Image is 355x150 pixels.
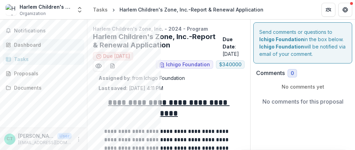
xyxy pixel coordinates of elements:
[14,70,79,77] div: Proposals
[3,53,84,65] a: Tasks
[99,75,130,81] strong: Assigned by
[99,74,239,82] p: : from Ichigo Foundation
[256,83,349,90] p: No comments yet
[93,6,108,13] div: Tasks
[93,60,104,72] button: Preview 0f1bca9f-bcfd-448f-b5e0-50ed14abe12b.pdf
[20,3,72,10] div: Harlem Children's Zone, Inc.
[14,55,79,63] div: Tasks
[253,22,352,63] div: Send comments or questions to in the box below. will be notified via email of your comment.
[3,25,84,36] button: Notifications
[14,41,79,48] div: Dashboard
[93,32,220,49] h2: Harlem Children's Zone, Inc.-Report & Renewal Application
[107,60,118,72] button: download-word-button
[262,97,343,106] p: No comments for this proposal
[223,36,245,58] p: : [DATE]
[75,3,85,17] button: Open entity switcher
[321,3,335,17] button: Partners
[20,10,46,17] span: Organization
[90,5,110,15] a: Tasks
[291,70,294,76] span: 0
[119,6,263,13] div: Harlem Children's Zone, Inc.-Report & Renewal Application
[103,53,130,59] span: Due [DATE]
[74,135,83,143] button: More
[99,84,163,92] p: [DATE] 4:11 PM
[223,36,235,50] strong: Due Date
[7,137,13,141] div: Corina Tse
[256,70,285,76] h2: Comments
[3,82,84,93] a: Documents
[90,5,266,15] nav: breadcrumb
[3,39,84,51] a: Dashboard
[99,85,128,91] strong: Last saved:
[259,36,304,42] strong: Ichigo Foundation
[6,4,17,15] img: Harlem Children's Zone, Inc.
[338,3,352,17] button: Get Help
[3,68,84,79] a: Proposals
[14,84,79,91] div: Documents
[219,62,241,68] span: $ 340000
[14,28,81,34] span: Notifications
[259,44,304,50] strong: Ichigo Foundation
[18,132,55,140] p: [PERSON_NAME]
[93,25,245,32] p: Harlem Children's Zone, Inc. - 2024 - Program
[166,62,210,68] span: Ichigo Foundation
[57,133,72,139] p: User
[18,140,72,146] p: [EMAIL_ADDRESS][DOMAIN_NAME]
